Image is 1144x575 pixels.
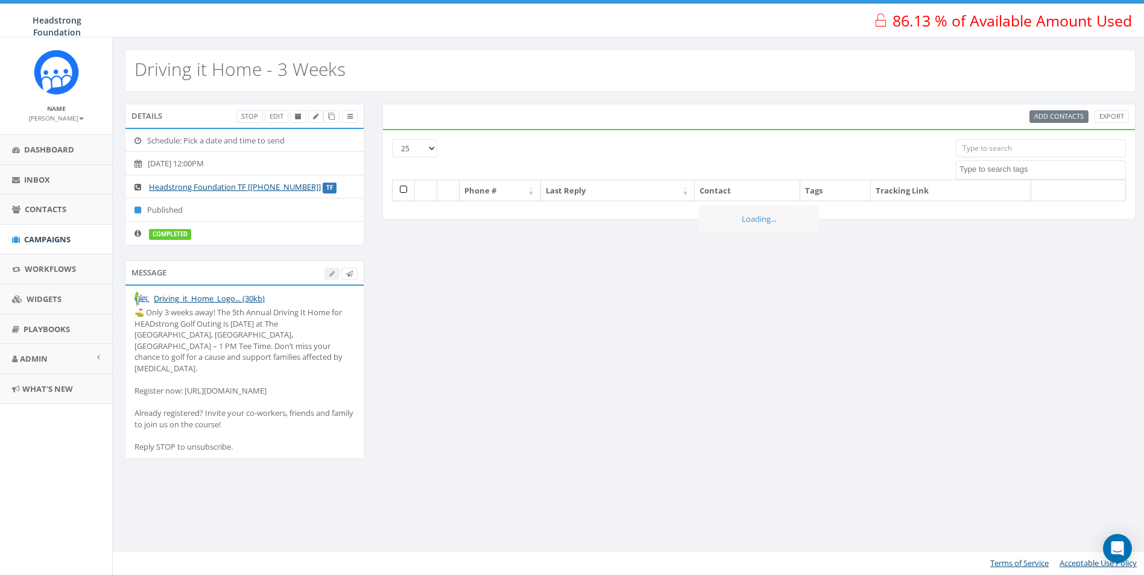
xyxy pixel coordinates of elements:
[134,206,147,214] i: Published
[1060,558,1137,568] a: Acceptable Use Policy
[323,183,337,193] label: TF
[149,229,191,240] label: completed
[236,110,263,123] a: Stop
[29,112,84,123] a: [PERSON_NAME]
[328,112,335,121] span: Clone Campaign
[125,104,364,128] div: Details
[959,164,1125,175] textarea: Search
[33,14,81,38] span: Headstrong Foundation
[24,144,74,155] span: Dashboard
[1095,110,1129,123] a: Export
[154,293,265,304] a: Driving_it_Home_Logo... (30kb)
[25,204,66,215] span: Contacts
[295,112,302,121] span: Archive Campaign
[125,129,364,152] li: Schedule: Pick a date and time to send
[134,59,346,79] h2: Driving it Home - 3 Weeks
[24,234,71,245] span: Campaigns
[346,269,353,278] span: Send Test Message
[460,180,541,201] th: Phone #
[800,180,871,201] th: Tags
[20,353,48,364] span: Admin
[698,206,819,233] div: Loading...
[125,151,364,175] li: [DATE] 12:00PM
[990,558,1049,568] a: Terms of Service
[149,181,321,192] a: Headstrong Foundation TF [[PHONE_NUMBER]]
[34,49,79,95] img: Rally_platform_Icon_1.png
[956,139,1126,157] input: Type to search
[695,180,800,201] th: Contact
[541,180,695,201] th: Last Reply
[125,198,364,222] li: Published
[347,112,353,121] span: View Campaign Delivery Statistics
[29,114,84,122] small: [PERSON_NAME]
[134,307,355,452] div: ⛳️ Only 3 weeks away! The 5th Annual Driving It Home for HEADstrong Golf Outing is [DATE] at The ...
[24,174,50,185] span: Inbox
[893,10,1132,31] span: 86.13 % of Available Amount Used
[313,112,318,121] span: Edit Campaign Title
[1103,534,1132,563] div: Open Intercom Messenger
[134,137,147,145] i: Schedule: Pick a date and time to send
[24,324,70,335] span: Playbooks
[265,110,288,123] a: Edit
[22,383,73,394] span: What's New
[47,104,66,113] small: Name
[27,294,62,304] span: Widgets
[25,263,76,274] span: Workflows
[871,180,1031,201] th: Tracking Link
[125,260,364,284] div: Message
